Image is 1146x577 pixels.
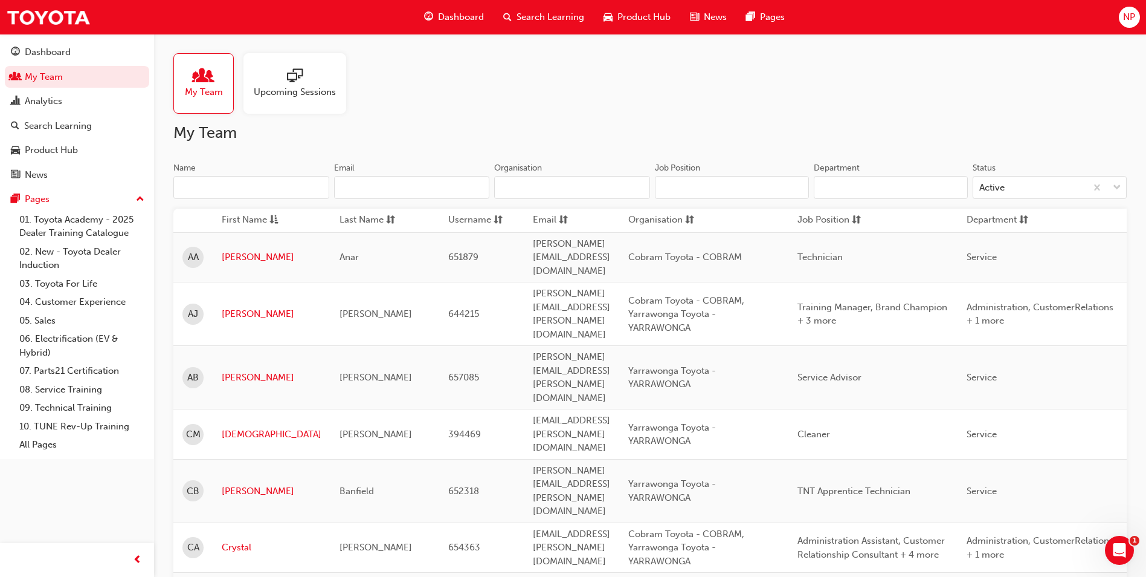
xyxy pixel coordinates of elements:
span: [PERSON_NAME][EMAIL_ADDRESS][DOMAIN_NAME] [533,238,610,276]
span: 654363 [448,542,480,553]
span: News [704,10,727,24]
span: sorting-icon [386,213,395,228]
span: Banfield [340,486,374,497]
span: CM [186,428,201,442]
span: Service [967,429,997,440]
span: Cobram Toyota - COBRAM [628,252,742,262]
span: Cobram Toyota - COBRAM, Yarrawonga Toyota - YARRAWONGA [628,295,744,333]
div: Job Position [655,162,700,174]
span: CA [187,541,199,555]
span: 657085 [448,372,479,383]
span: Username [448,213,491,228]
span: Cobram Toyota - COBRAM, Yarrawonga Toyota - YARRAWONGA [628,529,744,567]
span: sorting-icon [559,213,568,228]
span: 651879 [448,252,478,262]
span: [PERSON_NAME] [340,429,412,440]
span: sorting-icon [685,213,694,228]
a: Analytics [5,90,149,112]
a: Product Hub [5,139,149,161]
div: Product Hub [25,143,78,157]
div: Department [814,162,860,174]
button: NP [1119,7,1140,28]
a: 05. Sales [14,311,149,330]
span: 1 [1130,536,1139,546]
span: Yarrawonga Toyota - YARRAWONGA [628,478,716,503]
span: [PERSON_NAME] [340,308,412,319]
span: Administration Assistant, Customer Relationship Consultant + 4 more [797,535,945,560]
button: Organisationsorting-icon [628,213,695,228]
span: [PERSON_NAME][EMAIL_ADDRESS][PERSON_NAME][DOMAIN_NAME] [533,465,610,517]
span: [EMAIL_ADDRESS][PERSON_NAME][DOMAIN_NAME] [533,529,610,567]
a: 01. Toyota Academy - 2025 Dealer Training Catalogue [14,210,149,243]
a: [DEMOGRAPHIC_DATA] [222,428,321,442]
a: [PERSON_NAME] [222,484,321,498]
span: [PERSON_NAME] [340,542,412,553]
a: News [5,164,149,186]
iframe: Intercom live chat [1105,536,1134,565]
span: Cleaner [797,429,830,440]
a: car-iconProduct Hub [594,5,680,30]
span: Job Position [797,213,849,228]
span: NP [1123,10,1135,24]
a: My Team [173,53,243,114]
button: Departmentsorting-icon [967,213,1033,228]
div: Organisation [494,162,542,174]
h2: My Team [173,123,1127,143]
span: search-icon [503,10,512,25]
span: AA [188,250,199,264]
div: Analytics [25,94,62,108]
span: people-icon [11,72,20,83]
span: sessionType_ONLINE_URL-icon [287,68,303,85]
span: people-icon [196,68,211,85]
span: Administration, CustomerRelations + 1 more [967,302,1113,327]
span: Service [967,372,997,383]
span: Administration, CustomerRelations + 1 more [967,535,1113,560]
span: [PERSON_NAME][EMAIL_ADDRESS][PERSON_NAME][DOMAIN_NAME] [533,351,610,403]
span: Email [533,213,556,228]
img: Trak [6,4,91,31]
span: Technician [797,252,843,262]
span: First Name [222,213,267,228]
span: My Team [185,85,223,99]
span: sorting-icon [852,213,861,228]
span: AJ [188,307,198,321]
span: down-icon [1113,180,1121,196]
span: prev-icon [133,553,142,568]
span: Department [967,213,1017,228]
div: Email [334,162,355,174]
a: Upcoming Sessions [243,53,356,114]
a: 09. Technical Training [14,399,149,417]
div: Name [173,162,196,174]
div: Search Learning [24,119,92,133]
span: Dashboard [438,10,484,24]
input: Department [814,176,968,199]
span: news-icon [11,170,20,181]
span: AB [187,371,199,385]
span: sorting-icon [1019,213,1028,228]
span: Anar [340,252,359,262]
span: pages-icon [11,194,20,205]
span: 394469 [448,429,481,440]
input: Job Position [655,176,809,199]
a: 07. Parts21 Certification [14,362,149,380]
a: 08. Service Training [14,380,149,399]
input: Email [334,176,490,199]
div: Active [979,181,1005,195]
button: Last Namesorting-icon [340,213,406,228]
a: 02. New - Toyota Dealer Induction [14,243,149,275]
a: Dashboard [5,41,149,64]
span: sorting-icon [494,213,503,228]
span: asc-icon [269,213,278,228]
div: Pages [25,192,50,206]
span: [EMAIL_ADDRESS][PERSON_NAME][DOMAIN_NAME] [533,415,610,453]
span: guage-icon [11,47,20,58]
span: Yarrawonga Toyota - YARRAWONGA [628,365,716,390]
input: Name [173,176,329,199]
span: [PERSON_NAME][EMAIL_ADDRESS][PERSON_NAME][DOMAIN_NAME] [533,288,610,340]
button: Job Positionsorting-icon [797,213,864,228]
a: Search Learning [5,115,149,137]
span: Service Advisor [797,372,861,383]
span: Organisation [628,213,683,228]
input: Organisation [494,176,650,199]
a: news-iconNews [680,5,736,30]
